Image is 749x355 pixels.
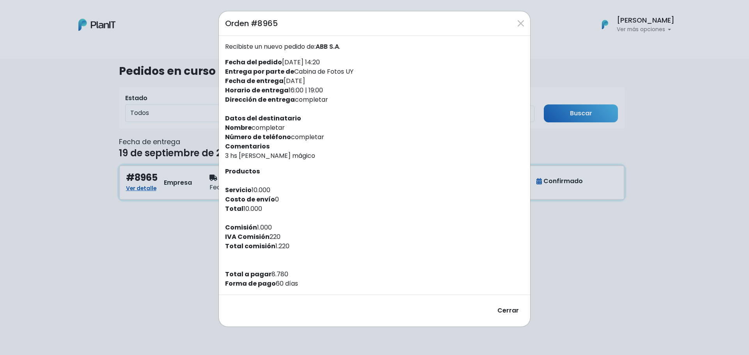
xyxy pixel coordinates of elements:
strong: Datos del destinatario [225,114,301,123]
strong: Total [225,204,243,213]
strong: Comentarios [225,142,270,151]
label: Cabina de Fotos UY [225,67,353,76]
p: 3 hs [PERSON_NAME] mágico [225,151,524,161]
span: ABB S.A [316,42,339,51]
strong: Comisión [225,223,257,232]
p: Recibiste un nuevo pedido de: . [225,42,524,51]
strong: Servicio [225,185,252,194]
strong: Número de teléfono [225,132,291,141]
strong: IVA Comisión [225,232,270,241]
strong: Fecha del pedido [225,58,282,67]
strong: Fecha de entrega [225,76,284,85]
div: [DATE] 14:20 [DATE] 16:00 | 19:00 completar completar completar 10.000 0 10.000 1.000 220 1.220 8... [219,36,530,295]
strong: Productos [225,167,260,176]
strong: Total comisión [225,242,275,251]
strong: Entrega por parte de [225,67,294,76]
strong: Dirección de entrega [225,95,295,104]
strong: Total a pagar [225,270,272,279]
button: Cerrar [492,301,524,320]
h5: Orden #8965 [225,18,278,29]
strong: Horario de entrega [225,86,289,95]
div: ¿Necesitás ayuda? [40,7,112,23]
strong: Forma de pago [225,279,276,288]
button: Close [515,17,527,30]
strong: Costo de envío [225,195,275,204]
strong: Nombre [225,123,252,132]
